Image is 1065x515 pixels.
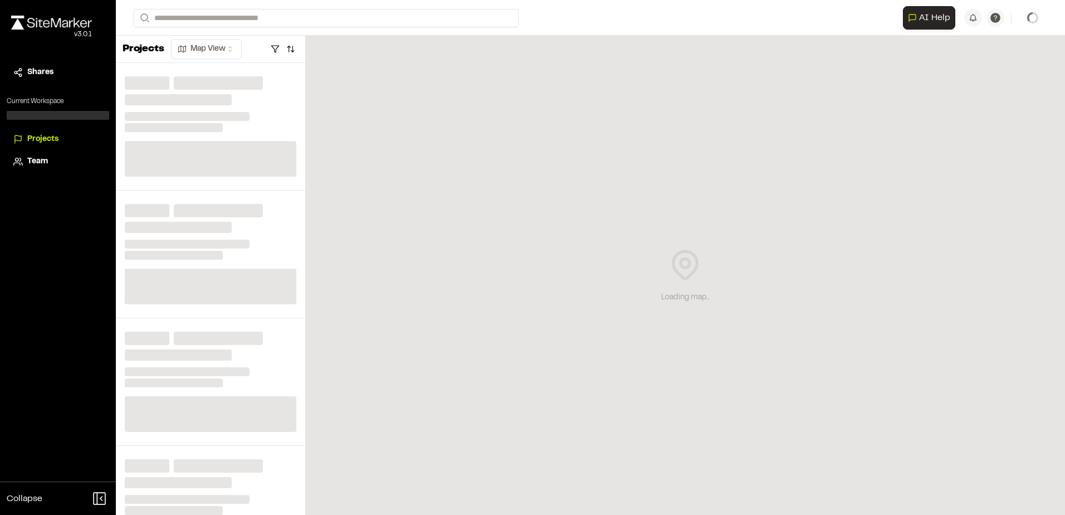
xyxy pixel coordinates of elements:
[134,9,154,27] button: Search
[13,133,102,145] a: Projects
[11,30,92,40] div: Oh geez...please don't...
[661,291,710,304] div: Loading map...
[13,156,102,168] a: Team
[7,96,109,106] p: Current Workspace
[903,6,960,30] div: Open AI Assistant
[903,6,955,30] button: Open AI Assistant
[27,66,53,79] span: Shares
[27,133,58,145] span: Projects
[919,11,950,25] span: AI Help
[11,16,92,30] img: rebrand.png
[13,66,102,79] a: Shares
[27,156,48,168] span: Team
[123,42,164,57] p: Projects
[7,492,42,506] span: Collapse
